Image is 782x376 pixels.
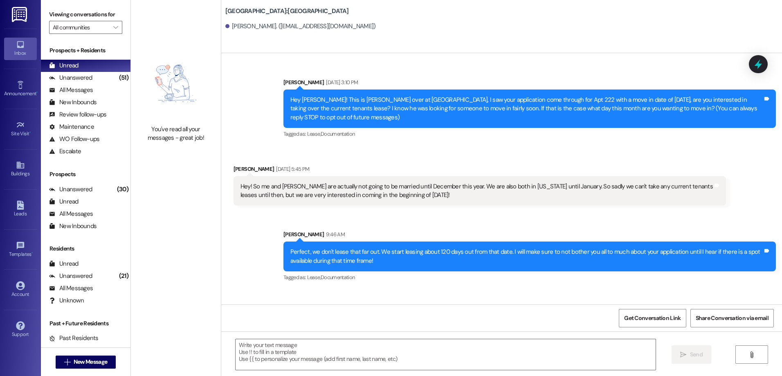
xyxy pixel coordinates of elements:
[49,260,79,268] div: Unread
[49,272,92,280] div: Unanswered
[240,182,713,200] div: Hey! So me and [PERSON_NAME] are actually not going to be married until December this year. We ar...
[49,135,99,143] div: WO Follow-ups
[49,284,93,293] div: All Messages
[4,198,37,220] a: Leads
[56,356,116,369] button: New Message
[31,250,33,256] span: •
[283,128,776,140] div: Tagged as:
[225,7,349,16] b: [GEOGRAPHIC_DATA]: [GEOGRAPHIC_DATA]
[4,158,37,180] a: Buildings
[49,296,84,305] div: Unknown
[680,351,686,358] i: 
[321,274,355,281] span: Documentation
[283,78,776,90] div: [PERSON_NAME]
[49,8,122,21] label: Viewing conversations for
[4,239,37,261] a: Templates •
[49,147,81,156] div: Escalate
[115,183,130,196] div: (30)
[624,314,681,322] span: Get Conversation Link
[113,24,118,31] i: 
[4,279,37,301] a: Account
[36,90,38,95] span: •
[234,165,726,176] div: [PERSON_NAME]
[49,61,79,70] div: Unread
[140,125,212,143] div: You've read all your messages - great job!
[321,130,355,137] span: Documentation
[74,358,107,366] span: New Message
[748,351,755,358] i: 
[12,7,29,22] img: ResiDesk Logo
[290,248,763,265] div: Perfect, we don't lease that far out. We start leasing about 120 days out from that date. I will ...
[41,319,130,328] div: Past + Future Residents
[117,72,130,84] div: (51)
[49,74,92,82] div: Unanswered
[41,170,130,179] div: Prospects
[690,309,774,327] button: Share Conversation via email
[53,21,109,34] input: All communities
[41,46,130,55] div: Prospects + Residents
[307,274,321,281] span: Lease ,
[140,46,212,121] img: empty-state
[283,271,776,283] div: Tagged as:
[225,22,376,31] div: [PERSON_NAME]. ([EMAIL_ADDRESS][DOMAIN_NAME])
[49,123,94,131] div: Maintenance
[49,334,99,342] div: Past Residents
[49,222,97,231] div: New Inbounds
[274,165,309,173] div: [DATE] 5:45 PM
[324,230,344,239] div: 9:46 AM
[49,110,106,119] div: Review follow-ups
[49,197,79,206] div: Unread
[49,210,93,218] div: All Messages
[307,130,321,137] span: Lease ,
[41,244,130,253] div: Residents
[49,98,97,107] div: New Inbounds
[690,350,703,359] span: Send
[619,309,686,327] button: Get Conversation Link
[49,185,92,194] div: Unanswered
[672,345,711,364] button: Send
[29,130,31,135] span: •
[696,314,769,322] span: Share Conversation via email
[64,359,70,365] i: 
[290,96,763,122] div: Hey [PERSON_NAME]! This is [PERSON_NAME] over at [GEOGRAPHIC_DATA], I saw your application come t...
[283,230,776,242] div: [PERSON_NAME]
[324,78,358,87] div: [DATE] 3:10 PM
[49,86,93,94] div: All Messages
[4,38,37,60] a: Inbox
[117,270,130,282] div: (21)
[4,118,37,140] a: Site Visit •
[4,319,37,341] a: Support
